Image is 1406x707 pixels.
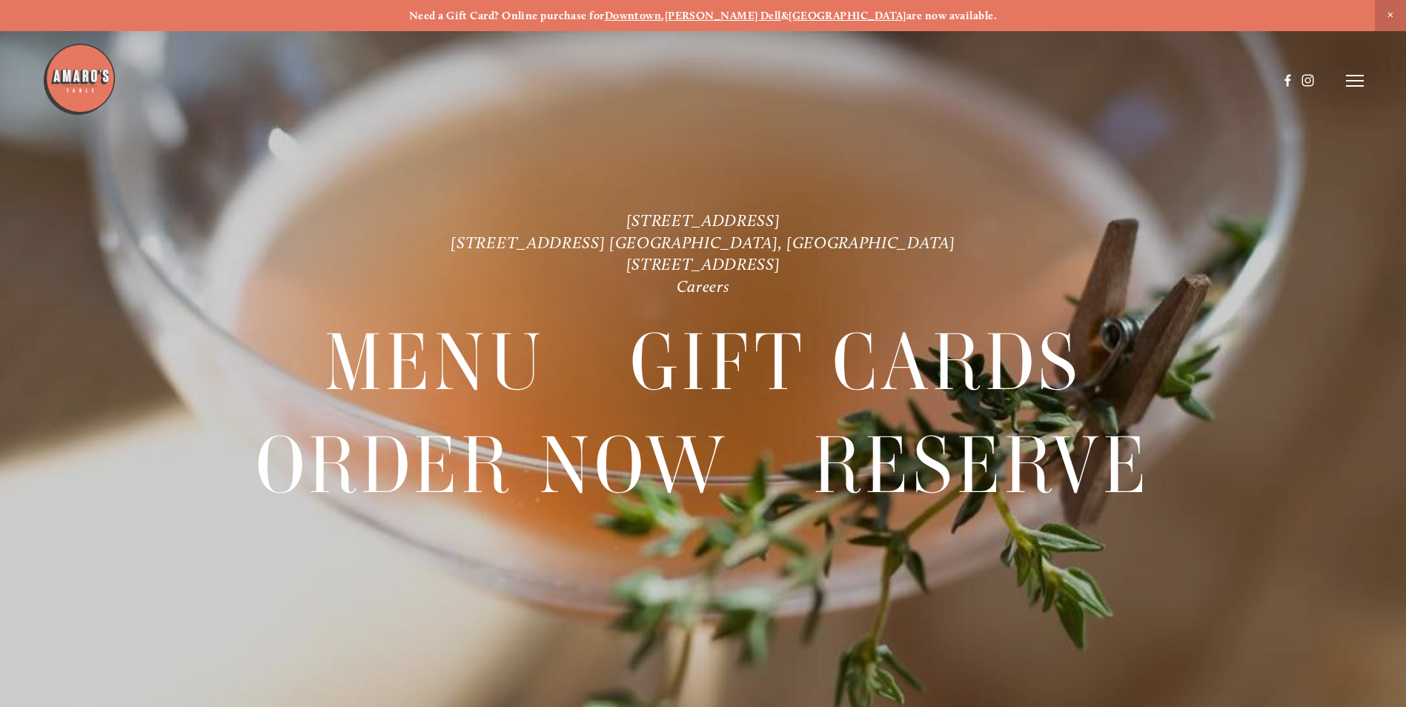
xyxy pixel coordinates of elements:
a: Careers [677,276,730,296]
a: [GEOGRAPHIC_DATA] [789,9,906,22]
span: Gift Cards [630,312,1081,414]
strong: , [661,9,664,22]
a: Reserve [813,415,1150,516]
span: Menu [325,312,546,414]
img: Amaro's Table [42,42,116,116]
a: Menu [325,312,546,413]
a: Order Now [256,415,729,516]
span: Order Now [256,415,729,517]
a: [STREET_ADDRESS] [626,254,780,274]
a: [STREET_ADDRESS] [GEOGRAPHIC_DATA], [GEOGRAPHIC_DATA] [451,233,955,253]
a: Gift Cards [630,312,1081,413]
a: Downtown [605,9,662,22]
strong: & [781,9,789,22]
span: Reserve [813,415,1150,517]
a: [STREET_ADDRESS] [626,210,780,230]
a: [PERSON_NAME] Dell [665,9,781,22]
strong: are now available. [906,9,997,22]
strong: Need a Gift Card? Online purchase for [409,9,605,22]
